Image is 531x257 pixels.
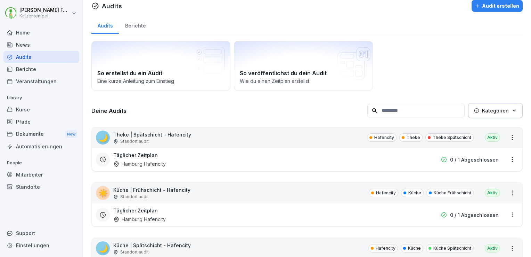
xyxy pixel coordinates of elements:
[475,2,519,10] div: Audit erstellen
[3,181,79,193] a: Standorte
[102,1,122,11] h1: Audits
[96,131,110,145] div: 🌙
[97,69,224,77] h2: So erstellst du ein Audit
[120,249,149,255] p: Standort audit
[19,7,70,13] p: [PERSON_NAME] Felten
[433,134,471,141] p: Theke Spätschicht
[65,130,77,138] div: New
[3,227,79,239] div: Support
[3,92,79,103] p: Library
[113,242,191,249] p: Küche | Spätschicht - Hafencity
[3,169,79,181] a: Mitarbeiter
[120,194,149,200] p: Standort audit
[3,140,79,153] a: Automatisierungen
[113,131,191,138] p: Theke | Spätschicht - Hafencity
[485,244,500,252] div: Aktiv
[408,190,421,196] p: Küche
[3,128,79,141] div: Dokumente
[113,216,166,223] div: Hamburg Hafencity
[96,186,110,200] div: ☀️
[120,138,149,145] p: Standort audit
[240,69,367,77] h2: So veröffentlichst du dein Audit
[91,107,364,115] h3: Deine Audits
[96,241,110,255] div: 🌙
[3,103,79,116] a: Kurse
[3,63,79,75] a: Berichte
[19,14,70,18] p: Katzentempel
[434,190,471,196] p: Küche Frühschicht
[3,26,79,39] a: Home
[3,75,79,87] a: Veranstaltungen
[3,39,79,51] a: News
[374,134,394,141] p: Hafencity
[485,189,500,197] div: Aktiv
[113,160,166,168] div: Hamburg Hafencity
[450,211,499,219] p: 0 / 1 Abgeschlossen
[97,77,224,85] p: Eine kurze Anleitung zum Einstieg
[376,190,396,196] p: Hafencity
[408,245,421,251] p: Küche
[113,207,158,214] h3: Täglicher Zeitplan
[450,156,499,163] p: 0 / 1 Abgeschlossen
[3,157,79,169] p: People
[91,16,119,34] a: Audits
[119,16,152,34] a: Berichte
[376,245,395,251] p: Hafencity
[113,186,190,194] p: Küche | Frühschicht - Hafencity
[433,245,471,251] p: Küche Spätschicht
[3,116,79,128] a: Pfade
[113,151,158,159] h3: Täglicher Zeitplan
[3,239,79,251] a: Einstellungen
[234,41,373,91] a: So veröffentlichst du dein AuditWie du einen Zeitplan erstellst
[407,134,420,141] p: Theke
[3,128,79,141] a: DokumenteNew
[468,103,523,118] button: Kategorien
[3,51,79,63] a: Audits
[482,107,509,114] p: Kategorien
[91,41,230,91] a: So erstellst du ein AuditEine kurze Anleitung zum Einstieg
[485,133,500,142] div: Aktiv
[240,77,367,85] p: Wie du einen Zeitplan erstellst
